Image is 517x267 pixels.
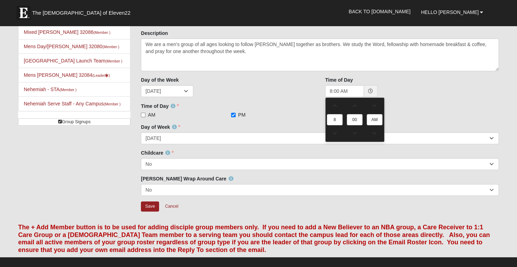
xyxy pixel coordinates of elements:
span: Hello [PERSON_NAME] [421,9,479,15]
input: PM [231,113,236,117]
small: (Member ) [93,30,110,35]
a: The [DEMOGRAPHIC_DATA] of Eleven22 [13,2,153,20]
td: : [343,113,346,126]
span: PM [238,111,245,118]
small: (Member ) [102,45,119,49]
label: [PERSON_NAME] Wrap Around Care [141,175,233,182]
a: Cancel [160,201,183,212]
font: The + Add Member button is to be used for adding disciple group members only. If you need to add ... [18,224,490,253]
small: (Leader ) [92,73,110,77]
a: Mixed [PERSON_NAME] 32086(Member ) [24,29,110,35]
a: [GEOGRAPHIC_DATA] Launch Team(Member ) [24,58,122,64]
span: AM [148,111,155,118]
textarea: We are a men's group of all ages looking to follow [PERSON_NAME] together as brothers. We study t... [141,38,499,71]
span: The [DEMOGRAPHIC_DATA] of Eleven22 [32,9,130,16]
label: Day of the Week [141,76,179,83]
label: Description [141,30,168,37]
input: AM [141,113,145,117]
label: Day of Week [141,124,180,131]
a: Nehemiah - STA(Member ) [24,87,77,92]
label: Time of Day [141,103,179,110]
label: Time of Day [325,76,353,83]
a: Hello [PERSON_NAME] [416,3,488,21]
small: (Member ) [59,88,76,92]
small: (Member ) [105,59,122,63]
a: Nehemiah Serve Staff - Any Campus(Member ) [24,101,121,106]
label: Childcare [141,149,174,156]
a: Mens [PERSON_NAME] 32084(Leader) [24,72,110,78]
a: Back to [DOMAIN_NAME] [343,3,416,20]
a: Mens Day/[PERSON_NAME] 32080(Member ) [24,44,119,49]
a: Group Signups [18,118,130,126]
input: Alt+s [141,201,159,212]
img: Eleven22 logo [16,6,30,20]
small: (Member ) [104,102,121,106]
